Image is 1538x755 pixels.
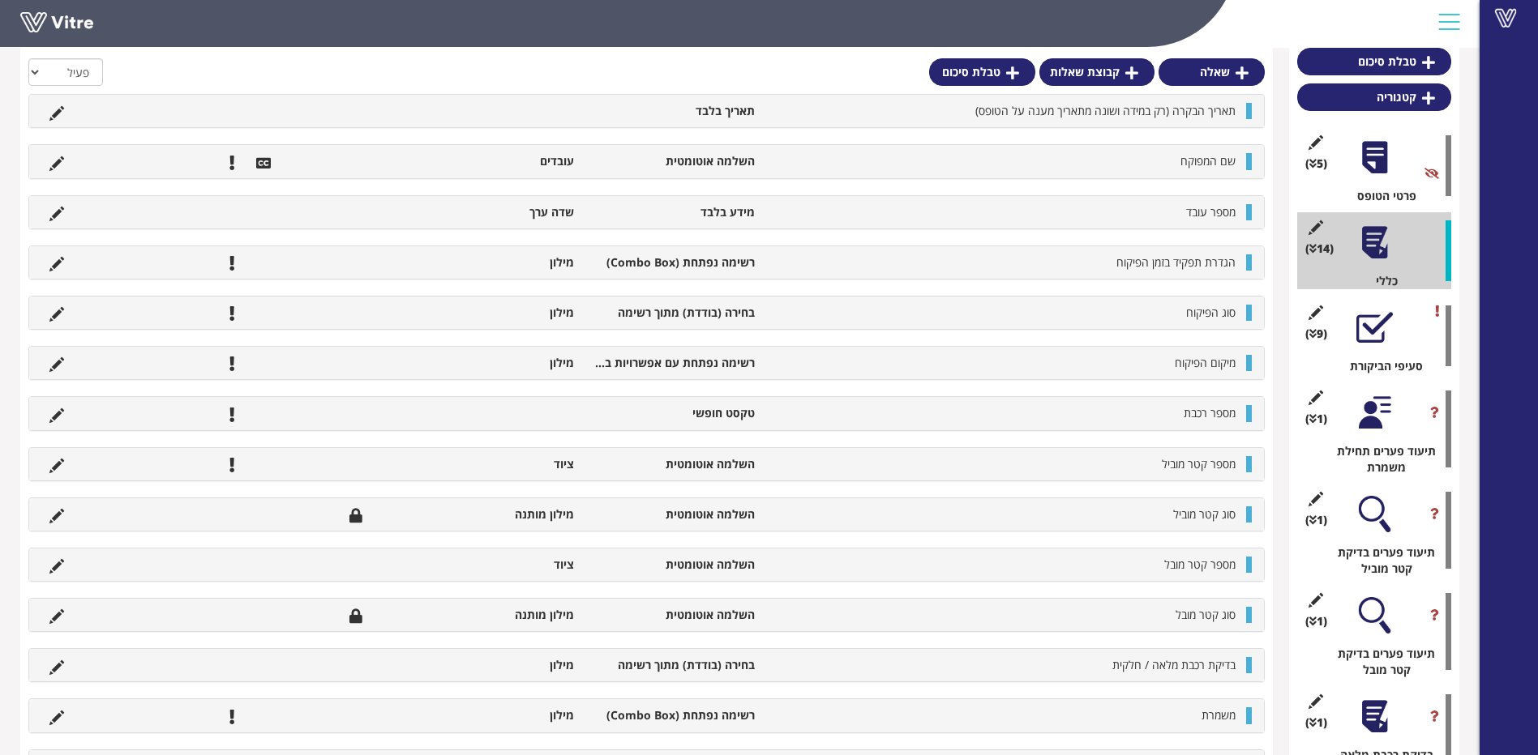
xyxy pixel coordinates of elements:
[1180,153,1236,168] span: שם המפוקח
[1176,607,1236,622] span: סוג קטר מובל
[1309,188,1451,204] div: פרטי הטופס
[402,657,582,673] li: מילון
[1202,707,1236,723] span: משמרת
[582,305,762,321] li: בחירה (בודדת) מתוך רשימה
[1164,557,1236,572] span: מספר קטר מובל
[1159,58,1265,86] a: שאלה
[582,254,762,271] li: רשימה נפתחת (Combo Box)
[582,405,762,421] li: טקסט חופשי
[1309,646,1451,678] div: תיעוד פערים בדיקת קטר מובל
[402,355,582,371] li: מילון
[582,557,762,573] li: השלמה אוטומטית
[1305,512,1327,528] span: (1 )
[1112,657,1236,672] span: בדיקת רכבת מלאה / חלקית
[402,557,582,573] li: ציוד
[582,707,762,723] li: רשימה נפתחת (Combo Box)
[929,58,1035,86] a: טבלת סיכום
[402,204,582,220] li: שדה ערך
[975,103,1236,118] span: תאריך הבקרה (רק במידה ושונה מתאריך מענה על הטופס)
[582,355,762,371] li: רשימה נפתחת עם אפשרויות בחירה
[1305,613,1327,629] span: (1 )
[1305,241,1334,257] span: (14 )
[402,305,582,321] li: מילון
[402,607,582,623] li: מילון מותנה
[1175,355,1236,370] span: מיקום הפיקוח
[1297,48,1451,75] a: טבלת סיכום
[1297,83,1451,111] a: קטגוריה
[1184,405,1236,420] span: מספר רכבת
[1309,544,1451,577] div: תיעוד פערים בדיקת קטר מוביל
[402,153,582,169] li: עובדים
[402,506,582,523] li: מילון מותנה
[402,707,582,723] li: מילון
[1309,358,1451,374] div: סעיפי הביקורת
[1305,326,1327,342] span: (9 )
[1305,156,1327,172] span: (5 )
[1162,456,1236,471] span: מספר קטר מוביל
[1305,411,1327,427] span: (1 )
[582,607,762,623] li: השלמה אוטומטית
[1186,204,1236,220] span: מספר עובד
[1309,443,1451,476] div: תיעוד פערים תחילת משמרת
[1116,254,1236,270] span: הגדרת תפקיד בזמן הפיקוח
[582,103,762,119] li: תאריך בלבד
[402,456,582,472] li: ציוד
[1305,714,1327,731] span: (1 )
[1309,273,1451,289] div: כללי
[582,153,762,169] li: השלמה אוטומטית
[582,657,762,673] li: בחירה (בודדת) מתוך רשימה
[1173,506,1236,522] span: סוג קטר מוביל
[582,506,762,523] li: השלמה אוטומטית
[582,456,762,472] li: השלמה אוטומטית
[1186,305,1236,320] span: סוג הפיקוח
[582,204,762,220] li: מידע בלבד
[1039,58,1155,86] a: קבוצת שאלות
[402,254,582,271] li: מילון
